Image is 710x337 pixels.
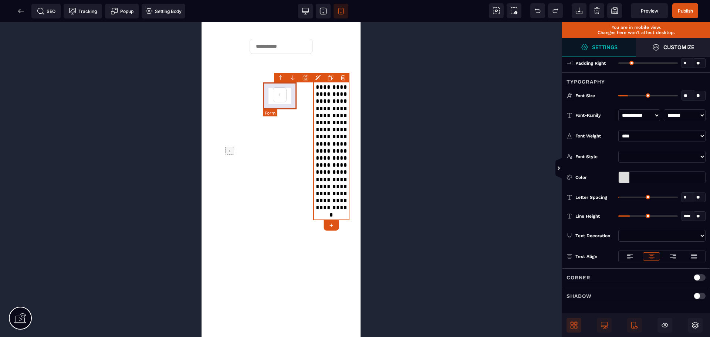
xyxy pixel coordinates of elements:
span: Publish [678,8,693,14]
span: Toggle Views [562,157,569,180]
span: Screenshot [507,3,521,18]
strong: Settings [592,44,618,50]
strong: Customize [663,44,694,50]
span: Preview [631,3,668,18]
span: Redo [548,3,563,18]
div: Color [575,174,615,181]
span: View components [489,3,504,18]
span: Tracking [69,7,97,15]
span: Popup [111,7,133,15]
span: Clear [589,3,604,18]
span: Open Sub Layers [688,318,703,333]
span: View desktop [298,4,313,18]
div: Font-Family [575,112,615,119]
p: Changes here won't affect desktop. [566,30,706,35]
span: Setting Body [145,7,182,15]
span: Open Blocks [567,318,581,333]
span: Back [14,4,28,18]
span: Seo meta data [31,4,61,18]
span: Open Import Webpage [572,3,586,18]
div: Font Style [575,153,615,160]
span: View tablet [316,4,331,18]
p: Corner [567,273,591,282]
span: Save [672,3,698,18]
span: Save [607,3,622,18]
span: Line Height [575,213,600,219]
div: Text Decoration [575,232,615,239]
p: You are in mobile view. [566,25,706,30]
p: Shadow [567,292,592,300]
span: Font Size [575,93,595,99]
div: Font Weight [575,132,615,140]
span: Undo [530,3,545,18]
div: Typography [562,72,710,86]
span: Padding Right [575,60,606,66]
span: Cmd Hidden Block [657,318,672,333]
span: Preview [641,8,658,14]
p: Text Align [567,253,597,260]
span: Letter Spacing [575,194,607,200]
span: Favicon [142,4,185,18]
span: Tracking code [64,4,102,18]
span: Create Alert Modal [105,4,139,18]
span: Open Style Manager [562,38,636,57]
span: Open Style Manager [636,38,710,57]
span: View mobile [334,4,348,18]
span: Is Show Desktop [597,318,612,333]
span: SEO [37,7,55,15]
span: Is Show Mobile [627,318,642,333]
